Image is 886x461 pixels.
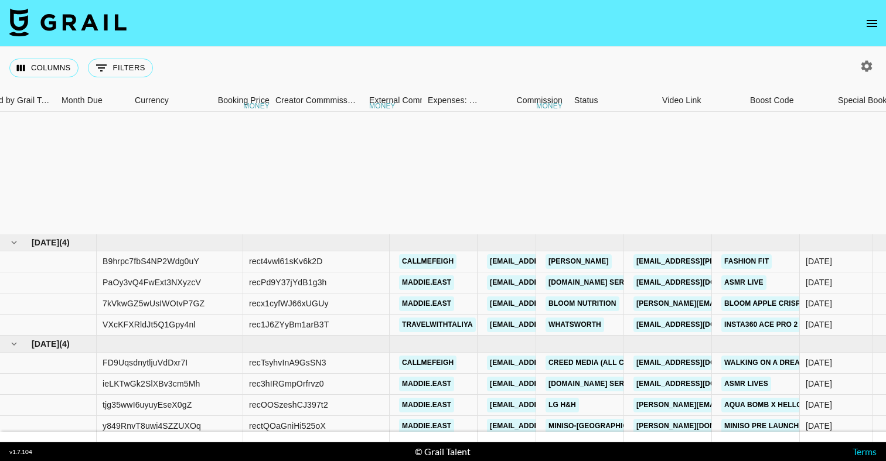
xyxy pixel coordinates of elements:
[249,357,326,368] div: recTsyhvInA9GsSN3
[721,356,809,370] a: Walking on a dream
[32,338,59,350] span: [DATE]
[88,59,153,77] button: Show filters
[249,298,329,309] div: recx1cyfWJ66xUGUy
[487,275,618,290] a: [EMAIL_ADDRESS][DOMAIN_NAME]
[103,319,196,330] div: VXcKFXRldJt5Q1Gpy4nl
[487,398,618,412] a: [EMAIL_ADDRESS][DOMAIN_NAME]
[546,398,579,412] a: LG H&H
[487,317,618,332] a: [EMAIL_ADDRESS][DOMAIN_NAME]
[487,356,618,370] a: [EMAIL_ADDRESS][DOMAIN_NAME]
[662,89,701,112] div: Video Link
[6,234,22,251] button: hide children
[721,296,803,311] a: Bloom Apple Crisp
[546,254,612,269] a: [PERSON_NAME]
[633,296,824,311] a: [PERSON_NAME][EMAIL_ADDRESS][DOMAIN_NAME]
[369,89,448,112] div: External Commission
[633,398,824,412] a: [PERSON_NAME][EMAIL_ADDRESS][DOMAIN_NAME]
[422,89,481,112] div: Expenses: Remove Commission?
[9,59,79,77] button: Select columns
[806,357,832,368] div: 8/7/2025
[249,319,329,330] div: rec1J6ZYyBm1arB3T
[546,317,604,332] a: Whatsworth
[399,317,476,332] a: travelwithtaliya
[633,254,824,269] a: [EMAIL_ADDRESS][PERSON_NAME][DOMAIN_NAME]
[568,89,656,112] div: Status
[249,420,326,432] div: rectQOaGniHi525oX
[806,319,832,330] div: 7/10/2025
[744,89,832,112] div: Boost Code
[633,356,765,370] a: [EMAIL_ADDRESS][DOMAIN_NAME]
[275,89,357,112] div: Creator Commmission Override
[415,446,471,457] div: © Grail Talent
[249,399,328,411] div: recOOSzeshCJ397t2
[56,89,129,112] div: Month Due
[806,378,832,390] div: 8/31/2025
[399,254,456,269] a: callmefeigh
[721,275,766,290] a: ASMR Live
[9,448,32,456] div: v 1.7.104
[6,336,22,352] button: hide children
[487,254,618,269] a: [EMAIL_ADDRESS][DOMAIN_NAME]
[546,377,667,391] a: [DOMAIN_NAME] Services, LLC
[249,378,324,390] div: rec3hIRGmpOrfrvz0
[428,89,478,112] div: Expenses: Remove Commission?
[487,419,618,433] a: [EMAIL_ADDRESS][DOMAIN_NAME]
[103,298,205,309] div: 7kVkwGZ5wUsIWOtvP7GZ
[249,255,323,267] div: rect4vwl61sKv6k2D
[369,103,396,110] div: money
[135,89,169,112] div: Currency
[516,89,563,112] div: Commission
[103,378,200,390] div: ieLKTwGk2SlXBv3cm5Mh
[487,296,618,311] a: [EMAIL_ADDRESS][DOMAIN_NAME]
[275,89,363,112] div: Creator Commmission Override
[546,419,656,433] a: Miniso-[GEOGRAPHIC_DATA]
[399,356,456,370] a: callmefeigh
[103,276,201,288] div: PaOy3vQ4FwExt3NXyzcV
[721,377,771,391] a: ASMR Lives
[399,296,454,311] a: maddie.east
[243,103,270,110] div: money
[59,338,70,350] span: ( 4 )
[721,254,772,269] a: Fashion Fit
[546,275,667,290] a: [DOMAIN_NAME] Services, LLC
[546,356,667,370] a: Creed Media (All Campaigns)
[487,377,618,391] a: [EMAIL_ADDRESS][DOMAIN_NAME]
[633,377,765,391] a: [EMAIL_ADDRESS][DOMAIN_NAME]
[59,237,70,248] span: ( 4 )
[656,89,744,112] div: Video Link
[9,8,127,36] img: Grail Talent
[860,12,884,35] button: open drawer
[806,276,832,288] div: 7/5/2025
[218,89,270,112] div: Booking Price
[806,420,832,432] div: 8/19/2025
[574,89,598,112] div: Status
[806,255,832,267] div: 7/6/2025
[536,103,563,110] div: money
[853,446,877,457] a: Terms
[633,275,765,290] a: [EMAIL_ADDRESS][DOMAIN_NAME]
[399,398,454,412] a: maddie.east
[721,419,802,433] a: Miniso Pre Launch
[399,275,454,290] a: maddie.east
[721,317,837,332] a: Insta360 Ace Pro 2 Xplorer
[399,377,454,391] a: maddie.east
[399,419,454,433] a: maddie.east
[721,398,828,412] a: Aqua Bomb X Hello Kitty
[806,399,832,411] div: 8/19/2025
[806,298,832,309] div: 7/16/2025
[62,89,103,112] div: Month Due
[546,296,619,311] a: Bloom Nutrition
[32,237,59,248] span: [DATE]
[103,357,188,368] div: FD9UqsdnytljuVdDxr7I
[249,276,327,288] div: recPd9Y37jYdB1g3h
[633,317,765,332] a: [EMAIL_ADDRESS][DOMAIN_NAME]
[103,255,199,267] div: B9hrpc7fbS4NP2Wdg0uY
[129,89,188,112] div: Currency
[103,399,192,411] div: tjg35wwI6uyuyEseX0gZ
[103,420,201,432] div: y849RnvT8uwi4SZZUXOq
[750,89,794,112] div: Boost Code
